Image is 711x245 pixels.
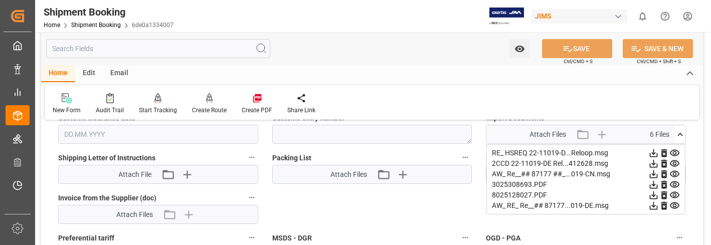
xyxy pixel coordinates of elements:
div: RE_ HSREQ 22-11019-D...Reloop.msg [492,148,680,158]
span: MSDS - DGR [272,233,312,243]
div: Start Tracking [139,106,177,115]
span: Packing List [272,153,311,163]
button: Packing List [459,151,472,164]
span: Preferential tariff [58,233,114,243]
span: Ctrl/CMD + S [564,58,593,65]
div: AW_ Re__## 87177 ##_...019-CN.msg [492,169,680,179]
div: New Form [53,106,81,115]
div: Home [41,65,75,82]
button: Help Center [654,5,676,28]
div: 3025308693.PDF [492,179,680,190]
div: Shipment Booking [44,5,173,20]
span: Attach Files [330,169,367,180]
button: MSDS - DGR [459,231,472,244]
span: Invoice from the Supplier (doc) [58,193,156,203]
div: Email [103,65,136,82]
span: Attach Files [116,209,153,220]
span: Master [PERSON_NAME] of Lading (doc) [486,153,614,163]
img: Exertis%20JAM%20-%20Email%20Logo.jpg_1722504956.jpg [489,8,524,25]
div: AW_ RE_ Re__## 87177...019-DE.msg [492,200,680,211]
button: Preferential tariff [245,231,258,244]
a: Shipment Booking [71,22,121,29]
div: 8025128027.PDF [492,190,680,200]
button: OGD - PGA [673,231,686,244]
button: JIMS [531,7,631,26]
span: Shipping Letter of Instructions [58,153,155,163]
div: Edit [75,65,103,82]
div: Share Link [287,106,315,115]
button: SAVE & NEW [623,39,693,58]
button: Shipping Letter of Instructions [245,151,258,164]
div: 2CCD 22-11019-DE Rel...412628.msg [492,158,680,169]
span: 6 Files [650,129,669,140]
button: SAVE [542,39,612,58]
input: DD.MM.YYYY [58,125,258,144]
button: show 0 new notifications [631,5,654,28]
input: Search Fields [46,39,270,58]
a: Home [44,22,60,29]
div: JIMS [531,9,627,24]
span: OGD - PGA [486,233,520,243]
div: Audit Trail [96,106,124,115]
button: open menu [509,39,530,58]
div: Create Route [192,106,227,115]
span: Ctrl/CMD + Shift + S [637,58,681,65]
span: Attach File [118,169,151,180]
button: Invoice from the Supplier (doc) [245,191,258,204]
span: Attach Files [529,129,566,140]
div: Create PDF [242,106,272,115]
